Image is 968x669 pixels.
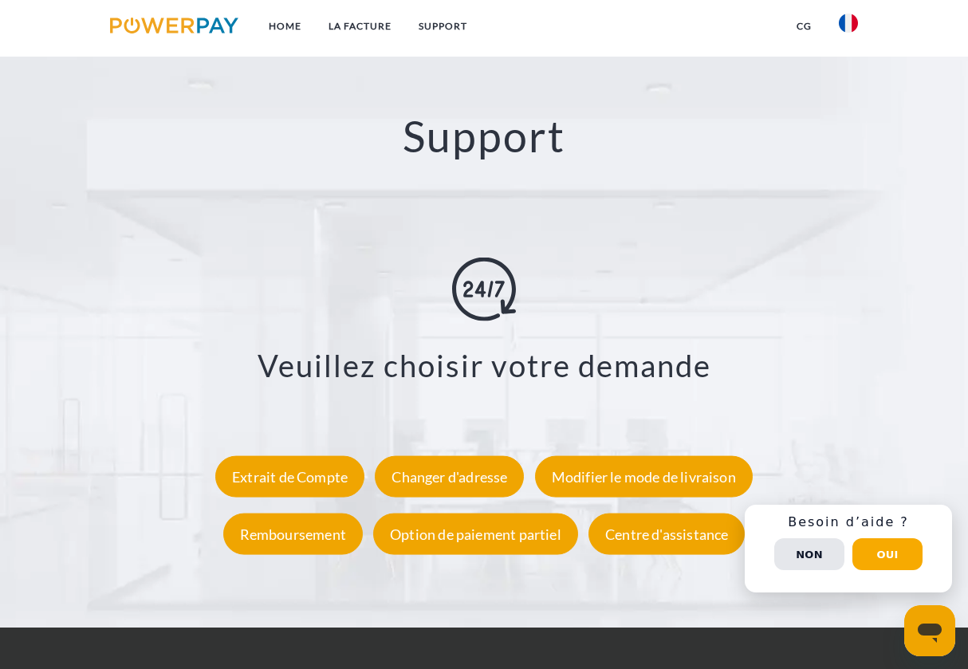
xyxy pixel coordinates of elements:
div: Changer d'adresse [375,455,524,497]
a: Modifier le mode de livraison [531,467,757,485]
a: LA FACTURE [315,12,405,41]
img: fr [839,14,858,33]
button: Oui [852,538,923,570]
div: Centre d'assistance [588,513,745,554]
h3: Veuillez choisir votre demande [69,347,900,385]
a: Remboursement [219,525,367,542]
h3: Besoin d’aide ? [754,514,942,530]
img: logo-powerpay.svg [110,18,238,33]
div: Remboursement [223,513,363,554]
a: Option de paiement partiel [369,525,582,542]
div: Modifier le mode de livraison [535,455,753,497]
a: Extrait de Compte [211,467,368,485]
a: Centre d'assistance [584,525,749,542]
a: CG [783,12,825,41]
div: Option de paiement partiel [373,513,578,554]
a: Home [255,12,315,41]
div: Schnellhilfe [745,505,952,592]
a: Changer d'adresse [371,467,528,485]
img: online-shopping.svg [452,258,516,321]
a: Support [405,12,481,41]
button: Non [774,538,844,570]
iframe: Bouton de lancement de la fenêtre de messagerie [904,605,955,656]
h2: Support [49,109,920,163]
div: Extrait de Compte [215,455,364,497]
